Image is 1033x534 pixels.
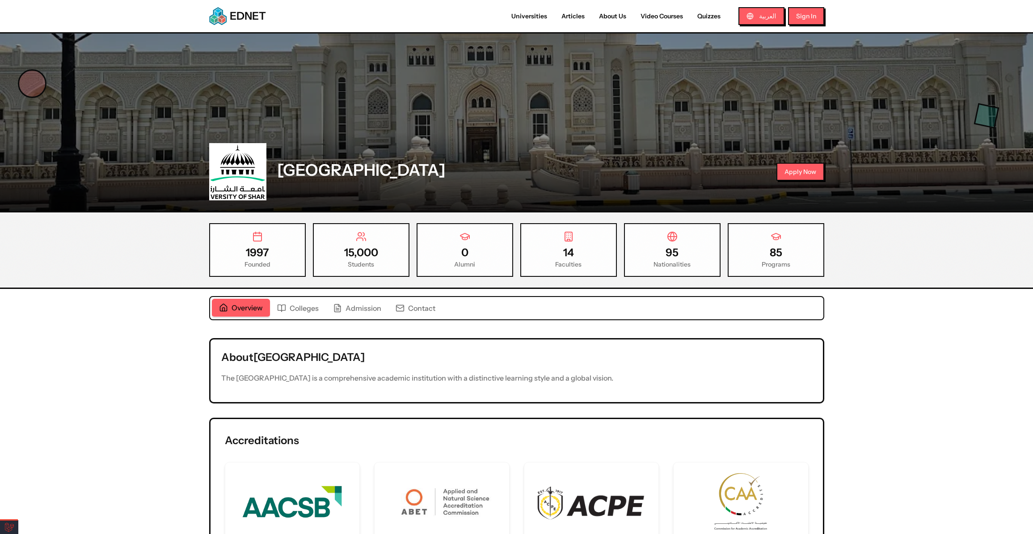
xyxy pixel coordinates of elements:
[738,7,784,25] button: العربية
[211,144,265,199] img: University of Sharjah logo
[788,7,824,25] button: Sign In
[321,260,401,269] div: Students
[632,246,713,260] div: 95
[232,302,263,313] span: Overview
[230,9,266,23] span: EDNET
[385,478,498,526] img: ABET Accreditation
[217,246,298,260] div: 1997
[528,260,609,269] div: Faculties
[633,12,690,21] a: Video Courses
[504,12,554,21] a: Universities
[554,12,592,21] a: Articles
[221,350,812,364] h2: About [GEOGRAPHIC_DATA]
[592,12,633,21] a: About Us
[221,372,812,384] p: The [GEOGRAPHIC_DATA] is a comprehensive academic institution with a distinctive learning style a...
[690,12,728,21] a: Quizzes
[776,163,824,181] button: Apply Now
[632,260,713,269] div: Nationalities
[240,473,344,530] img: AACSB International
[217,260,298,269] div: Founded
[425,260,505,269] div: Alumni
[736,246,816,260] div: 85
[290,303,319,314] span: Colleges
[209,7,266,25] a: EDNETEDNET
[321,246,401,260] div: 15,000
[425,246,505,260] div: 0
[528,246,609,260] div: 14
[535,483,648,521] img: ACPE
[277,161,446,179] h1: [GEOGRAPHIC_DATA]
[736,260,816,269] div: Programs
[346,303,381,314] span: Admission
[408,303,435,314] span: Contact
[209,7,227,25] img: EDNET
[714,473,767,530] img: Commission for Academic Accreditation (CAA)
[225,433,299,448] h2: Accreditations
